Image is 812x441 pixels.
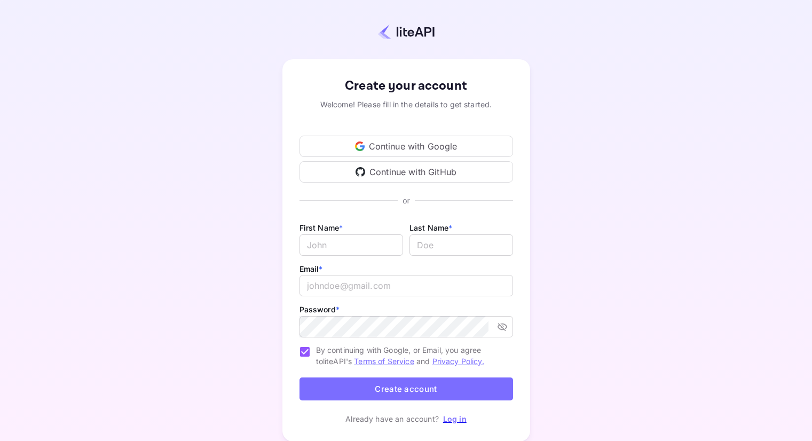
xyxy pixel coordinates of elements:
img: liteapi [378,24,435,40]
input: John [299,234,403,256]
p: Already have an account? [345,413,439,424]
span: By continuing with Google, or Email, you agree to liteAPI's and [316,344,504,367]
label: Password [299,305,340,314]
a: Privacy Policy. [432,357,484,366]
input: johndoe@gmail.com [299,275,513,296]
label: First Name [299,223,343,232]
div: Continue with Google [299,136,513,157]
a: Terms of Service [354,357,414,366]
button: toggle password visibility [493,317,512,336]
div: Welcome! Please fill in the details to get started. [299,99,513,110]
div: Continue with GitHub [299,161,513,183]
a: Log in [443,414,467,423]
label: Last Name [409,223,453,232]
input: Doe [409,234,513,256]
button: Create account [299,377,513,400]
label: Email [299,264,323,273]
div: Create your account [299,76,513,96]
